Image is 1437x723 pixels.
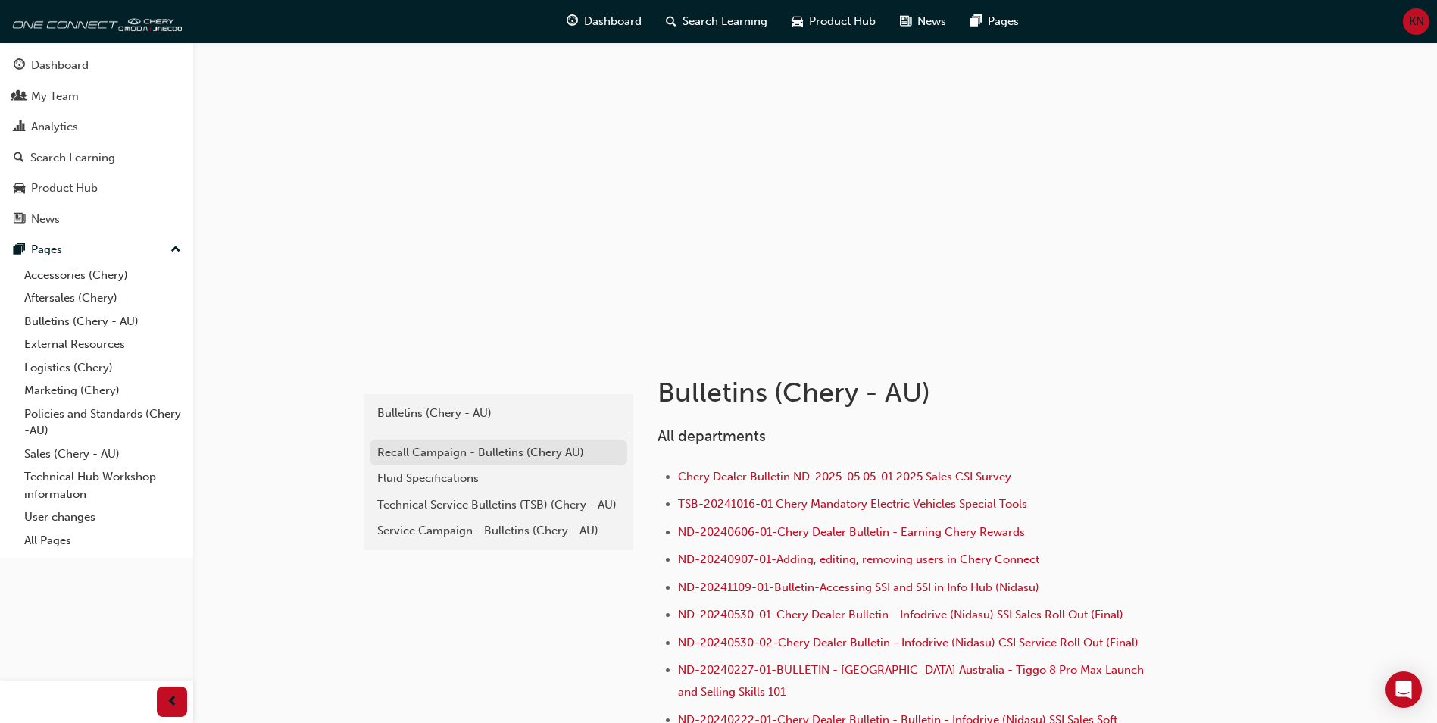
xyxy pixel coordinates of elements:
span: Pages [988,13,1019,30]
div: My Team [31,88,79,105]
a: ND-20240907-01-Adding, editing, removing users in Chery Connect [678,552,1039,566]
span: chart-icon [14,121,25,134]
a: ND-20240530-02-Chery Dealer Bulletin - Infodrive (Nidasu) CSI Service Roll Out (Final) [678,636,1139,649]
a: Bulletins (Chery - AU) [370,400,627,427]
span: pages-icon [14,243,25,257]
a: Service Campaign - Bulletins (Chery - AU) [370,518,627,544]
a: news-iconNews [888,6,958,37]
span: KN [1409,13,1424,30]
div: Analytics [31,118,78,136]
span: Dashboard [584,13,642,30]
a: Bulletins (Chery - AU) [18,310,187,333]
a: Technical Hub Workshop information [18,465,187,505]
a: Analytics [6,113,187,141]
a: TSB-20241016-01 Chery Mandatory Electric Vehicles Special Tools [678,497,1027,511]
div: Pages [31,241,62,258]
a: guage-iconDashboard [554,6,654,37]
a: Marketing (Chery) [18,379,187,402]
span: pages-icon [970,12,982,31]
span: prev-icon [167,693,178,712]
img: oneconnect [8,6,182,36]
span: guage-icon [567,12,578,31]
h1: Bulletins (Chery - AU) [658,376,1154,409]
a: Policies and Standards (Chery -AU) [18,402,187,443]
a: search-iconSearch Learning [654,6,779,37]
a: ND-20240227-01-BULLETIN - [GEOGRAPHIC_DATA] Australia - Tiggo 8 Pro Max Launch and Selling Skills... [678,663,1147,699]
span: Product Hub [809,13,876,30]
button: Pages [6,236,187,264]
div: Service Campaign - Bulletins (Chery - AU) [377,522,620,540]
a: Recall Campaign - Bulletins (Chery AU) [370,440,627,466]
div: Fluid Specifications [377,470,620,487]
a: All Pages [18,529,187,552]
a: pages-iconPages [958,6,1031,37]
span: car-icon [14,182,25,196]
span: search-icon [14,152,24,165]
div: Recall Campaign - Bulletins (Chery AU) [377,444,620,462]
a: News [6,205,187,233]
span: news-icon [14,213,25,227]
div: Bulletins (Chery - AU) [377,405,620,422]
button: KN [1403,8,1429,35]
a: ND-20240606-01-Chery Dealer Bulletin - Earning Chery Rewards [678,525,1025,539]
div: Product Hub [31,180,98,197]
span: guage-icon [14,59,25,73]
a: Logistics (Chery) [18,356,187,380]
div: Open Intercom Messenger [1385,671,1422,708]
span: car-icon [792,12,803,31]
a: Chery Dealer Bulletin ND-2025-05.05-01 2025 Sales CSI Survey [678,470,1011,484]
div: Dashboard [31,57,89,74]
span: news-icon [900,12,911,31]
a: ND-20241109-01-Bulletin-Accessing SSI and SSI in Info Hub (Nidasu) [678,581,1039,594]
span: search-icon [666,12,676,31]
div: Technical Service Bulletins (TSB) (Chery - AU) [377,496,620,514]
a: Fluid Specifications [370,465,627,492]
span: up-icon [170,240,181,260]
button: DashboardMy TeamAnalyticsSearch LearningProduct HubNews [6,49,187,236]
a: External Resources [18,333,187,356]
a: Accessories (Chery) [18,264,187,287]
a: Sales (Chery - AU) [18,443,187,466]
span: Search Learning [683,13,767,30]
span: people-icon [14,90,25,104]
span: News [917,13,946,30]
a: Technical Service Bulletins (TSB) (Chery - AU) [370,492,627,518]
a: Product Hub [6,174,187,202]
div: Search Learning [30,149,115,167]
a: ND-20240530-01-Chery Dealer Bulletin - Infodrive (Nidasu) SSI Sales Roll Out (Final) [678,608,1123,621]
a: My Team [6,83,187,111]
span: All departments [658,427,766,445]
a: car-iconProduct Hub [779,6,888,37]
a: User changes [18,505,187,529]
a: Dashboard [6,52,187,80]
div: News [31,211,60,228]
a: Search Learning [6,144,187,172]
a: Aftersales (Chery) [18,286,187,310]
